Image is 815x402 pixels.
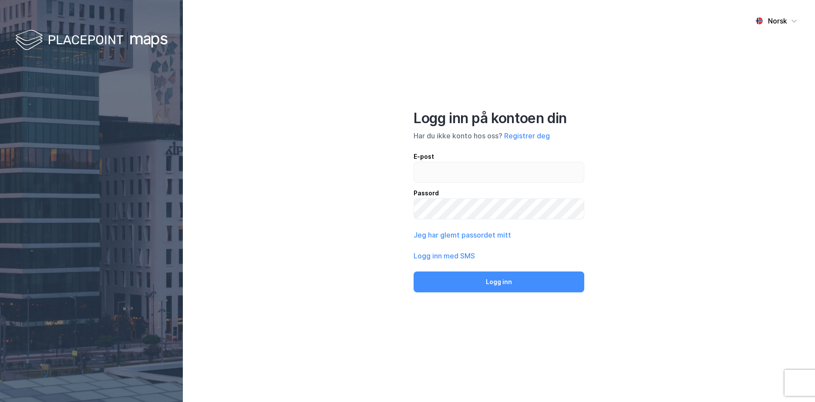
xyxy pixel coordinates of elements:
[414,131,584,141] div: Har du ikke konto hos oss?
[414,188,584,198] div: Passord
[414,151,584,162] div: E-post
[15,28,168,54] img: logo-white.f07954bde2210d2a523dddb988cd2aa7.svg
[504,131,550,141] button: Registrer deg
[414,251,475,261] button: Logg inn med SMS
[771,360,815,402] iframe: Chat Widget
[414,271,584,292] button: Logg inn
[768,16,787,26] div: Norsk
[414,230,511,240] button: Jeg har glemt passordet mitt
[414,110,584,127] div: Logg inn på kontoen din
